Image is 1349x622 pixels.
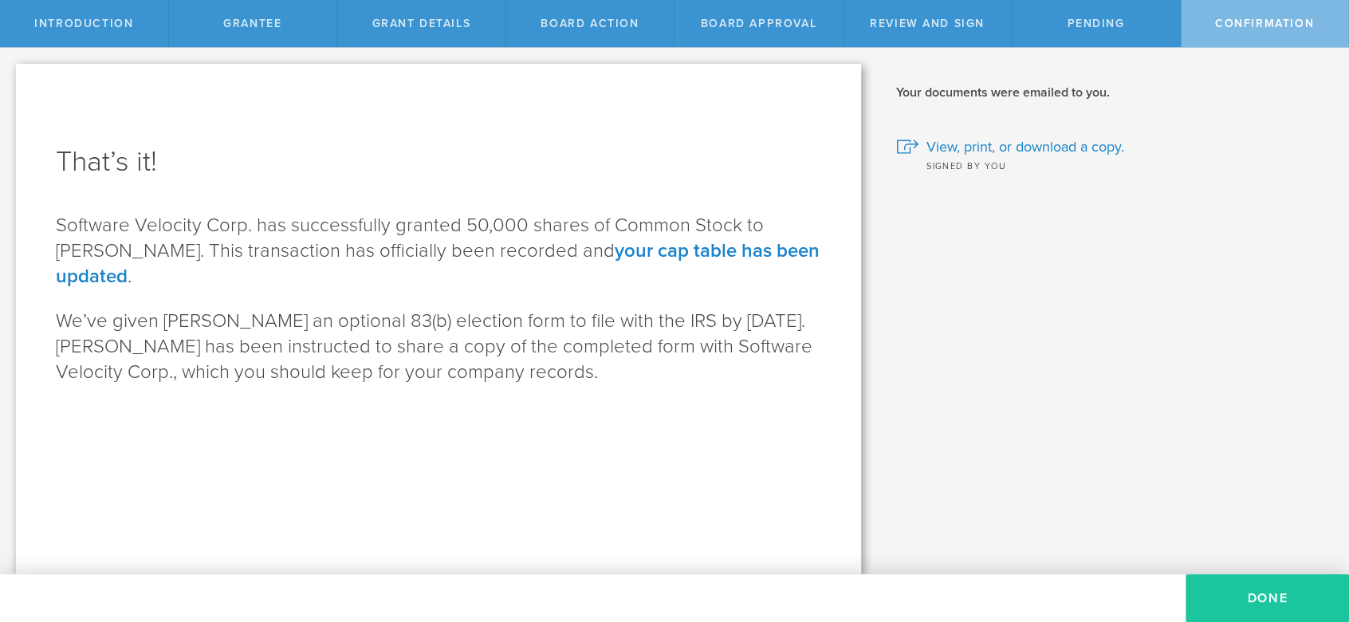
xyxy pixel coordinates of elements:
p: We’ve given [PERSON_NAME] an optional 83(b) election form to file with the IRS by [DATE] . [PERSO... [56,309,821,385]
span: Review and Sign [870,17,985,30]
h2: Your documents were emailed to you. [896,84,1325,101]
p: Software Velocity Corp. has successfully granted 50,000 shares of Common Stock to [PERSON_NAME]. ... [56,213,821,289]
span: Grant Details [372,17,470,30]
div: Signed by you [896,157,1325,173]
span: Grantee [223,17,281,30]
h1: That’s it! [56,143,821,181]
span: View, print, or download a copy. [926,136,1124,157]
button: Done [1186,574,1349,622]
span: Introduction [34,17,133,30]
span: Board Approval [701,17,816,30]
span: Confirmation [1215,17,1314,30]
span: Board Action [541,17,639,30]
span: Pending [1067,17,1124,30]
